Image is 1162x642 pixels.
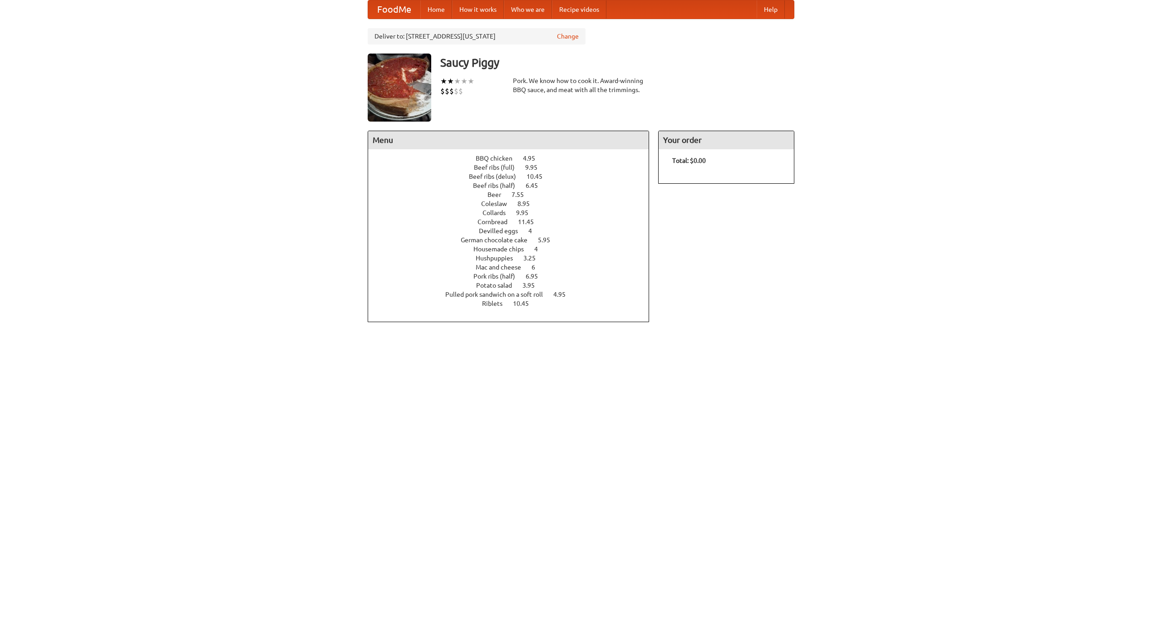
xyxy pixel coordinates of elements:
a: Who we are [504,0,552,19]
a: Pork ribs (half) 6.95 [473,273,555,280]
span: Coleslaw [481,200,516,207]
li: ★ [440,76,447,86]
span: 4.95 [553,291,575,298]
span: 6 [532,264,544,271]
div: Deliver to: [STREET_ADDRESS][US_STATE] [368,28,586,44]
span: 6.45 [526,182,547,189]
span: Mac and cheese [476,264,530,271]
a: Beef ribs (half) 6.45 [473,182,555,189]
span: Beef ribs (delux) [469,173,525,180]
a: Beer 7.55 [487,191,541,198]
span: 6.95 [526,273,547,280]
h4: Your order [659,131,794,149]
a: Beef ribs (delux) 10.45 [469,173,559,180]
a: Pulled pork sandwich on a soft roll 4.95 [445,291,582,298]
span: Pulled pork sandwich on a soft roll [445,291,552,298]
span: Beer [487,191,510,198]
a: Housemade chips 4 [473,245,555,253]
h3: Saucy Piggy [440,54,794,72]
a: How it works [452,0,504,19]
a: German chocolate cake 5.95 [461,236,567,244]
span: 11.45 [518,218,543,225]
li: $ [458,86,463,96]
span: Hushpuppies [476,255,522,262]
a: Change [557,32,579,41]
a: Cornbread 11.45 [478,218,551,225]
li: $ [445,86,449,96]
li: ★ [454,76,461,86]
li: ★ [447,76,454,86]
a: Home [420,0,452,19]
a: Hushpuppies 3.25 [476,255,552,262]
span: 8.95 [517,200,539,207]
li: $ [440,86,445,96]
span: 3.95 [522,282,544,289]
span: Housemade chips [473,245,533,253]
span: Beef ribs (half) [473,182,524,189]
a: Riblets 10.45 [482,300,546,307]
h4: Menu [368,131,649,149]
span: BBQ chicken [476,155,522,162]
span: Cornbread [478,218,517,225]
li: $ [449,86,454,96]
span: Riblets [482,300,512,307]
li: ★ [468,76,474,86]
span: German chocolate cake [461,236,537,244]
span: 4 [528,227,541,235]
a: Help [757,0,785,19]
span: 7.55 [512,191,533,198]
span: 9.95 [516,209,537,216]
span: 9.95 [525,164,547,171]
a: Devilled eggs 4 [479,227,549,235]
span: Beef ribs (full) [474,164,524,171]
span: Collards [483,209,515,216]
li: $ [454,86,458,96]
img: angular.jpg [368,54,431,122]
a: FoodMe [368,0,420,19]
a: Potato salad 3.95 [476,282,551,289]
span: Devilled eggs [479,227,527,235]
span: Pork ribs (half) [473,273,524,280]
span: 5.95 [538,236,559,244]
span: Potato salad [476,282,521,289]
b: Total: $0.00 [672,157,706,164]
span: 10.45 [513,300,538,307]
span: 3.25 [523,255,545,262]
span: 10.45 [527,173,551,180]
a: Recipe videos [552,0,606,19]
span: 4 [534,245,547,253]
a: Coleslaw 8.95 [481,200,547,207]
div: Pork. We know how to cook it. Award-winning BBQ sauce, and meat with all the trimmings. [513,76,649,94]
a: BBQ chicken 4.95 [476,155,552,162]
li: ★ [461,76,468,86]
a: Beef ribs (full) 9.95 [474,164,554,171]
a: Collards 9.95 [483,209,545,216]
span: 4.95 [523,155,544,162]
a: Mac and cheese 6 [476,264,552,271]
